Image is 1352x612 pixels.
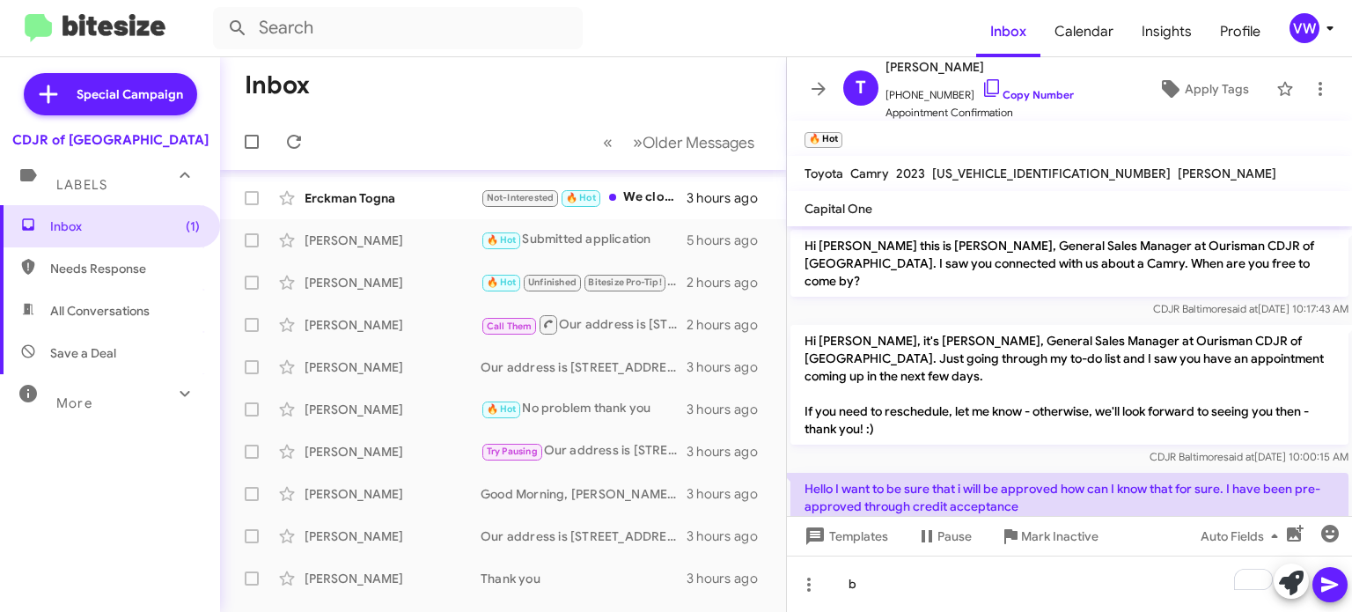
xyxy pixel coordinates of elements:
[1185,73,1249,105] span: Apply Tags
[801,520,888,552] span: Templates
[588,277,661,288] span: Bitesize Pro-Tip!
[790,473,1348,522] p: Hello I want to be sure that i will be approved how can I know that for sure. I have been pre-app...
[687,527,772,545] div: 3 hours ago
[213,7,583,49] input: Search
[56,177,107,193] span: Labels
[687,358,772,376] div: 3 hours ago
[481,485,687,503] div: Good Morning, [PERSON_NAME]. Thank you for your inquiry. Are you available to stop by either [DAT...
[481,399,687,419] div: No problem thank you
[885,56,1074,77] span: [PERSON_NAME]
[687,485,772,503] div: 3 hours ago
[1128,6,1206,57] a: Insights
[305,570,481,587] div: [PERSON_NAME]
[305,358,481,376] div: [PERSON_NAME]
[805,166,843,181] span: Toyota
[1187,520,1299,552] button: Auto Fields
[687,570,772,587] div: 3 hours ago
[50,218,200,235] span: Inbox
[487,192,555,203] span: Not-Interested
[902,520,986,552] button: Pause
[643,133,754,152] span: Older Messages
[937,520,972,552] span: Pause
[1201,520,1285,552] span: Auto Fields
[481,527,687,545] div: Our address is [STREET_ADDRESS][US_STATE]. Ask for Dr. V when you get here
[687,274,772,291] div: 2 hours ago
[1275,13,1333,43] button: vw
[787,556,1352,612] div: To enrich screen reader interactions, please activate Accessibility in Grammarly extension settings
[528,277,577,288] span: Unfinished
[305,443,481,461] div: [PERSON_NAME]
[305,232,481,249] div: [PERSON_NAME]
[305,189,481,207] div: Erckman Togna
[50,344,116,362] span: Save a Deal
[687,401,772,418] div: 3 hours ago
[481,272,687,292] div: Our address is [STREET_ADDRESS][US_STATE]. When you get here, don't forget to ask for Dr. V.
[481,313,687,335] div: Our address is [STREET_ADDRESS][US_STATE]. Don't forget to ask for Dr. V. when you get here
[805,201,872,217] span: Capital One
[1021,520,1098,552] span: Mark Inactive
[1290,13,1319,43] div: vw
[885,77,1074,104] span: [PHONE_NUMBER]
[481,570,687,587] div: Thank you
[305,485,481,503] div: [PERSON_NAME]
[1040,6,1128,57] a: Calendar
[487,403,517,415] span: 🔥 Hot
[1206,6,1275,57] a: Profile
[50,302,150,320] span: All Conversations
[1227,302,1258,315] span: said at
[487,321,533,332] span: Call Them
[850,166,889,181] span: Camry
[1178,166,1276,181] span: [PERSON_NAME]
[487,277,517,288] span: 🔥 Hot
[1153,302,1348,315] span: CDJR Baltimore [DATE] 10:17:43 AM
[24,73,197,115] a: Special Campaign
[805,132,842,148] small: 🔥 Hot
[593,124,765,160] nav: Page navigation example
[592,124,623,160] button: Previous
[1138,73,1267,105] button: Apply Tags
[77,85,183,103] span: Special Campaign
[981,88,1074,101] a: Copy Number
[787,520,902,552] button: Templates
[932,166,1171,181] span: [US_VEHICLE_IDENTIFICATION_NUMBER]
[186,218,200,235] span: (1)
[305,316,481,334] div: [PERSON_NAME]
[790,230,1348,297] p: Hi [PERSON_NAME] this is [PERSON_NAME], General Sales Manager at Ourisman CDJR of [GEOGRAPHIC_DAT...
[245,71,310,100] h1: Inbox
[487,446,538,457] span: Try Pausing
[566,192,596,203] span: 🔥 Hot
[481,441,687,461] div: Our address is [STREET_ADDRESS][US_STATE]. Thank you, don't forget to ask for Dr. V when you get ...
[1150,450,1348,463] span: CDJR Baltimore [DATE] 10:00:15 AM
[687,316,772,334] div: 2 hours ago
[481,230,687,250] div: Submitted application
[687,443,772,461] div: 3 hours ago
[633,131,643,153] span: »
[487,234,517,246] span: 🔥 Hot
[856,74,866,102] span: T
[305,401,481,418] div: [PERSON_NAME]
[481,188,687,208] div: We close [DATE] at 9:00 p.m. We are 9:00 a.m. Until 9:00 p.m. [DATE] through [DATE], [DATE], we a...
[56,395,92,411] span: More
[305,274,481,291] div: [PERSON_NAME]
[687,189,772,207] div: 3 hours ago
[481,358,687,376] div: Our address is [STREET_ADDRESS][US_STATE] don't forget to ask for Dr V when you get here
[986,520,1113,552] button: Mark Inactive
[305,527,481,545] div: [PERSON_NAME]
[1223,450,1254,463] span: said at
[622,124,765,160] button: Next
[603,131,613,153] span: «
[12,131,209,149] div: CDJR of [GEOGRAPHIC_DATA]
[790,325,1348,445] p: Hi [PERSON_NAME], it's [PERSON_NAME], General Sales Manager at Ourisman CDJR of [GEOGRAPHIC_DATA]...
[687,232,772,249] div: 5 hours ago
[896,166,925,181] span: 2023
[50,260,200,277] span: Needs Response
[885,104,1074,122] span: Appointment Confirmation
[976,6,1040,57] a: Inbox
